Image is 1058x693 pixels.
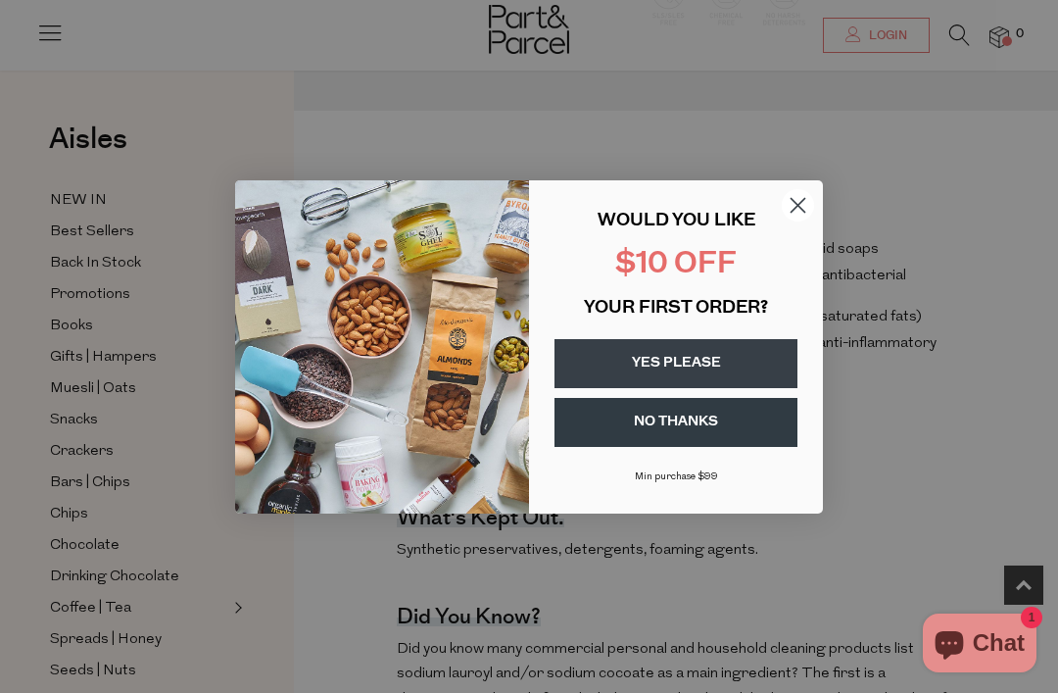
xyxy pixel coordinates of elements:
span: WOULD YOU LIKE [598,213,755,230]
span: $10 OFF [615,250,737,280]
button: YES PLEASE [554,339,797,388]
button: Close dialog [781,188,815,223]
img: 43fba0fb-7538-40bc-babb-ffb1a4d097bc.jpeg [235,180,529,514]
button: NO THANKS [554,398,797,447]
span: Min purchase $99 [635,471,718,482]
inbox-online-store-chat: Shopify online store chat [917,614,1042,677]
span: YOUR FIRST ORDER? [584,300,768,318]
